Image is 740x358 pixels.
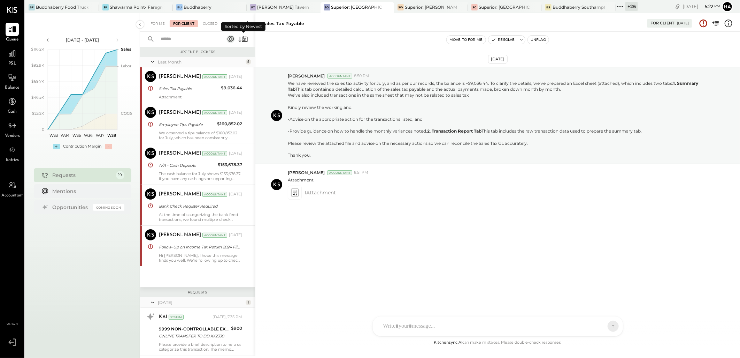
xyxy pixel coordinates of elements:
[170,20,198,27] div: For Client
[53,188,121,195] div: Mentions
[110,4,162,10] div: Shawarma Point- Fareground
[32,111,44,116] text: $23.2K
[31,95,44,100] text: $46.5K
[159,130,242,140] div: We observed a tips balance of $160,852.02 for July, which has been consistently increasing. If yo...
[31,47,44,52] text: $116.2K
[202,192,227,197] div: Accountant
[488,55,508,64] div: [DATE]
[53,204,90,211] div: Opportunities
[327,74,352,79] div: Accountant
[405,4,457,10] div: Superior: [PERSON_NAME]
[105,144,112,149] div: -
[471,4,478,10] div: SC
[324,4,330,10] div: SO
[61,133,70,138] text: W34
[288,73,325,79] span: [PERSON_NAME]
[184,4,211,10] div: Buddhaberry
[31,63,44,68] text: $92.9K
[159,212,242,222] div: At the time of categorizing the bank feed transactions, we found multiple check entries. To categ...
[0,23,24,43] a: Queue
[53,172,113,179] div: Requests
[202,151,227,156] div: Accountant
[229,110,242,115] div: [DATE]
[229,151,242,156] div: [DATE]
[159,162,216,169] div: A/R - Cash Deposits
[0,143,24,163] a: Entries
[159,253,242,263] div: Hi [PERSON_NAME], I hope this message finds you well. We’re following up to check whether the Inc...
[6,157,19,163] span: Entries
[96,133,104,138] text: W37
[221,84,242,91] div: $9,036.44
[72,133,81,138] text: W35
[447,36,486,44] button: Move to for me
[121,64,131,68] text: Labor
[262,20,304,27] div: Sales Tax Payable
[545,4,552,10] div: BS
[488,36,518,44] button: Resolve
[221,22,265,31] div: Sorted by Newest
[0,95,24,115] a: Cash
[169,315,184,320] div: System
[229,232,242,238] div: [DATE]
[49,133,57,138] text: W33
[5,133,20,139] span: Vendors
[31,79,44,84] text: $69.7K
[250,4,256,10] div: PT
[159,203,240,210] div: Bank Check Register Required
[159,314,167,321] div: KAI
[159,342,242,352] div: Please provide a brief description to help us categorize this transaction. The memo might be help...
[229,74,242,80] div: [DATE]
[202,110,227,115] div: Accountant
[398,4,404,10] div: SW
[288,170,325,176] span: [PERSON_NAME]
[5,85,20,91] span: Balance
[6,37,19,43] span: Queue
[0,71,24,91] a: Balance
[677,21,689,26] div: [DATE]
[217,120,242,127] div: $160,852.02
[53,37,112,43] div: [DATE] - [DATE]
[144,290,252,295] div: Requests
[479,4,531,10] div: Superior: [GEOGRAPHIC_DATA]
[553,4,605,10] div: Buddhaberry Southampton
[116,171,124,179] div: 19
[625,2,638,11] div: + 26
[159,73,201,80] div: [PERSON_NAME]
[159,95,242,99] div: Attachment.
[159,150,201,157] div: [PERSON_NAME]
[231,325,242,332] div: $900
[159,232,201,239] div: [PERSON_NAME]
[159,171,242,181] div: The cash balance for July shows $153,678.37. If you have any cash logs or supporting documents, k...
[29,4,35,10] div: BF
[159,121,215,128] div: Employee Tips Payable
[202,74,227,79] div: Accountant
[722,1,733,12] button: Ha
[159,333,229,340] div: ONLINE TRANSFER TO DD XX2330
[257,4,309,10] div: [PERSON_NAME] Tavern
[107,133,116,138] text: W38
[218,161,242,168] div: $153,678.37
[121,47,131,52] text: Sales
[288,80,712,158] p: We have reviewed the sales tax activity for July, and as per our records, the balance is –$9,036....
[246,300,251,305] div: 1
[674,3,681,10] div: copy link
[42,127,44,132] text: 0
[176,4,183,10] div: Bu
[331,4,384,10] div: Superior: [GEOGRAPHIC_DATA]
[8,109,17,115] span: Cash
[427,128,481,134] b: 2. Transaction Report Tab
[354,170,368,176] span: 8:51 PM
[327,170,352,175] div: Accountant
[158,299,244,305] div: [DATE]
[159,191,201,198] div: [PERSON_NAME]
[8,61,16,67] span: P&L
[121,111,132,116] text: COGS
[0,119,24,139] a: Vendors
[229,192,242,197] div: [DATE]
[144,50,252,54] div: Urgent Blockers
[354,73,369,79] span: 8:50 PM
[0,47,24,67] a: P&L
[528,36,549,44] button: Unflag
[36,4,88,10] div: Buddhaberry Food Truck
[288,81,699,92] b: 1. Summary Tab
